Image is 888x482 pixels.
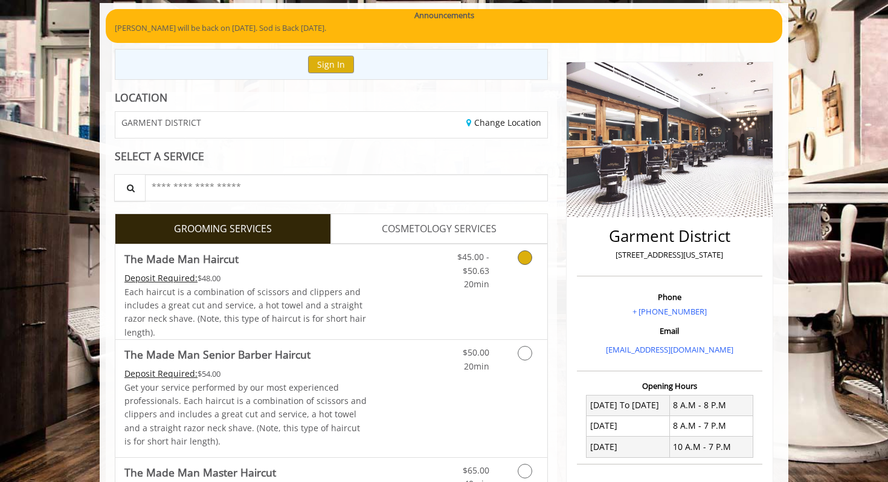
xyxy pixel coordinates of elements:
[115,151,548,162] div: SELECT A SERVICE
[124,368,198,379] span: This service needs some Advance to be paid before we block your appointment
[124,346,310,363] b: The Made Man Senior Barber Haircut
[464,278,489,290] span: 20min
[587,415,670,436] td: [DATE]
[414,9,474,22] b: Announcements
[587,395,670,415] td: [DATE] To [DATE]
[669,437,753,457] td: 10 A.M - 7 P.M
[463,464,489,476] span: $65.00
[124,367,367,380] div: $54.00
[124,381,367,449] p: Get your service performed by our most experienced professionals. Each haircut is a combination o...
[580,293,759,301] h3: Phone
[121,118,201,127] span: GARMENT DISTRICT
[464,360,489,372] span: 20min
[382,221,497,237] span: COSMETOLOGY SERVICES
[587,437,670,457] td: [DATE]
[124,272,367,285] div: $48.00
[115,22,773,34] p: [PERSON_NAME] will be back on [DATE]. Sod is Back [DATE].
[580,327,759,335] h3: Email
[632,306,707,317] a: + [PHONE_NUMBER]
[577,382,762,390] h3: Opening Hours
[114,174,146,201] button: Service Search
[308,56,354,73] button: Sign In
[124,272,198,284] span: This service needs some Advance to be paid before we block your appointment
[669,395,753,415] td: 8 A.M - 8 P.M
[115,90,167,105] b: LOCATION
[580,227,759,245] h2: Garment District
[466,117,541,128] a: Change Location
[124,286,366,338] span: Each haircut is a combination of scissors and clippers and includes a great cut and service, a ho...
[463,347,489,358] span: $50.00
[669,415,753,436] td: 8 A.M - 7 P.M
[580,249,759,261] p: [STREET_ADDRESS][US_STATE]
[174,221,272,237] span: GROOMING SERVICES
[124,250,239,267] b: The Made Man Haircut
[124,464,276,481] b: The Made Man Master Haircut
[457,251,489,276] span: $45.00 - $50.63
[606,344,733,355] a: [EMAIL_ADDRESS][DOMAIN_NAME]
